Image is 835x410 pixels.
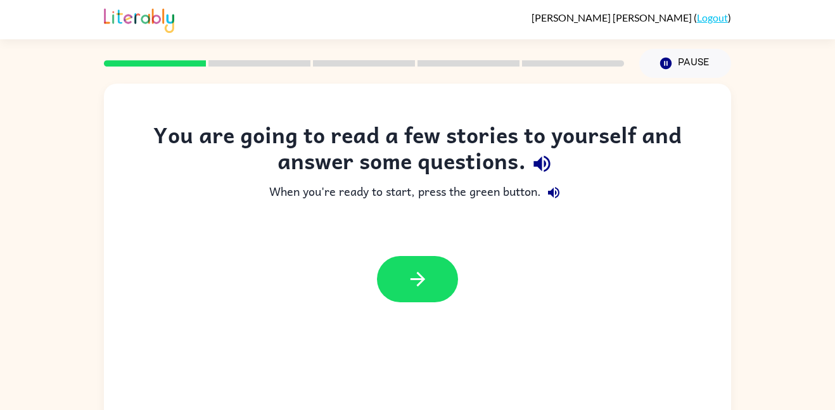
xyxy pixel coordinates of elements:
a: Logout [697,11,728,23]
span: [PERSON_NAME] [PERSON_NAME] [532,11,694,23]
img: Literably [104,5,174,33]
button: Pause [639,49,731,78]
div: You are going to read a few stories to yourself and answer some questions. [129,122,706,180]
div: ( ) [532,11,731,23]
div: When you're ready to start, press the green button. [129,180,706,205]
